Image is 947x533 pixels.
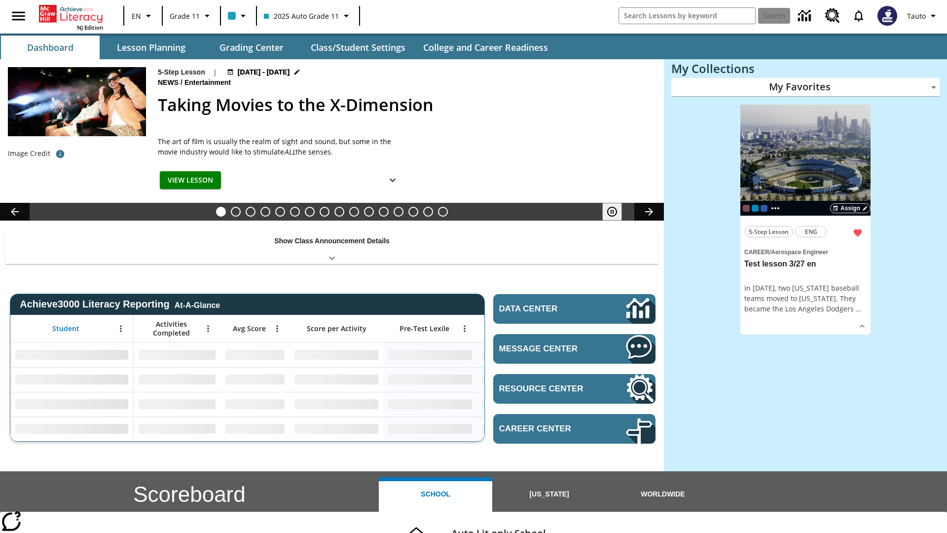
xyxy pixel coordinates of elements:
[830,203,871,213] button: Assign Choose Dates
[184,77,233,88] span: Entertainment
[158,77,181,88] span: News
[102,36,200,59] button: Lesson Planning
[849,224,867,242] button: Remove from Favorites
[238,67,290,77] span: [DATE] - [DATE]
[5,230,659,264] div: Show Class Announcement Details
[903,7,943,25] button: Profile/Settings
[220,392,290,417] div: No Data,
[77,24,103,31] span: NJ Edition
[224,7,253,25] button: Class color is light blue. Change class color
[181,78,182,86] span: /
[379,477,492,512] button: School
[761,205,767,212] div: OL 2025 Auto Grade 7
[744,226,793,237] button: 5-Step Lesson
[493,294,656,324] a: Data Center
[744,283,867,314] div: In [DATE], two [US_STATE] baseball teams moved to [US_STATE]. They became the Los Angeles Dodgers
[740,105,871,335] div: lesson details
[264,11,339,21] span: 2025 Auto Grade 11
[303,36,413,59] button: Class/Student Settings
[202,36,301,59] button: Grading Center
[50,145,70,163] button: Photo credit: Photo by The Asahi Shimbun via Getty Images
[39,4,103,24] a: Home
[499,304,592,314] span: Data Center
[158,67,205,77] p: 5-Step Lesson
[220,367,290,392] div: No Data,
[213,67,217,77] span: |
[132,11,141,21] span: EN
[220,343,290,367] div: No Data,
[752,205,759,212] div: 205 Auto Grade 11
[225,67,303,77] button: Aug 18 - Aug 24 Choose Dates
[134,343,220,367] div: No Data,
[158,136,404,157] p: The art of film is usually the realm of sight and sound, but some in the movie industry would lik...
[260,7,356,25] button: Class: 2025 Auto Grade 11, Select your class
[400,324,449,333] span: Pre-Test Lexile
[394,207,403,217] button: Slide 13 Between Two Worlds
[602,203,632,221] div: Pause
[477,367,571,392] div: No Data,
[334,207,344,217] button: Slide 9 The Invasion of the Free CD
[4,1,33,31] button: Open side menu
[743,205,750,212] div: OL 2025 Auto Grade 12
[307,324,366,333] span: Score per Activity
[290,207,300,217] button: Slide 6 Solar Power to the People
[477,417,571,441] div: No Data,
[840,204,860,213] span: Assign
[855,319,870,334] button: Show Details
[792,2,819,30] a: Data Center
[284,147,295,156] em: ALL
[305,207,315,217] button: Slide 7 Attack of the Terrifying Tomatoes
[201,321,216,336] button: Open Menu
[872,3,903,29] button: Select a new avatar
[383,171,402,190] button: Show Details
[349,207,359,217] button: Slide 10 Mixed Practice: Citing Evidence
[408,207,418,217] button: Slide 14 Hooray for Constitution Day!
[499,344,596,354] span: Message Center
[320,207,329,217] button: Slide 8 Fashion Forward in Ancient Rome
[423,207,433,217] button: Slide 15 Point of View
[744,246,867,257] span: Topic: Career/Aerospace Engineer
[1,36,100,59] button: Dashboard
[20,299,220,310] span: Achieve3000 Literacy Reporting
[634,203,664,221] button: Lesson carousel, Next
[160,171,221,190] button: View Lesson
[231,207,241,217] button: Slide 2 Do You Want Fries With That?
[769,249,771,256] span: /
[415,36,556,59] button: College and Career Readiness
[477,392,571,417] div: No Data,
[493,414,656,444] a: Career Center
[274,236,390,246] p: Show Class Announcement Details
[606,477,720,512] button: Worldwide
[8,67,146,136] img: Panel in front of the seats sprays water mist to the happy audience at a 4DX-equipped theater.
[8,149,50,158] p: Image Credit
[275,207,285,217] button: Slide 5 The Last Homesteaders
[134,417,220,441] div: No Data,
[769,202,781,214] button: Show more classes
[39,3,103,31] div: Home
[127,7,159,25] button: Language: EN, Select a language
[158,92,652,117] h2: Taking Movies to the X-Dimension
[749,227,789,237] span: 5-Step Lesson
[270,321,285,336] button: Open Menu
[134,367,220,392] div: No Data,
[877,6,897,26] img: Avatar
[771,249,828,256] span: Aerospace Engineer
[795,226,827,237] button: ENG
[175,299,220,310] div: At-A-Glance
[246,207,255,217] button: Slide 3 Dirty Jobs Kids Had To Do
[493,374,656,404] a: Resource Center, Will open in new tab
[499,384,596,394] span: Resource Center
[438,207,448,217] button: Slide 16 The Constitution's Balancing Act
[260,207,270,217] button: Slide 4 Cars of the Future?
[170,11,200,21] span: Grade 11
[493,334,656,364] a: Message Center
[744,249,769,256] span: Career
[499,424,596,434] span: Career Center
[364,207,374,217] button: Slide 11 Pre-release lesson
[907,11,926,21] span: Tauto
[602,203,622,221] button: Pause
[113,321,128,336] button: Open Menu
[492,477,606,512] button: [US_STATE]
